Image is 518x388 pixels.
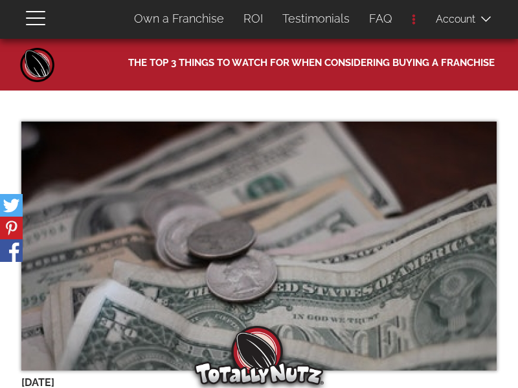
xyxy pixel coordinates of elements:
a: Own a Franchise [124,5,234,32]
img: Totally Nutz Logo [194,326,324,385]
span: The Top 3 Things to Watch for When Considering Buying a Franchise [128,53,495,69]
a: Testimonials [273,5,359,32]
a: ROI [234,5,273,32]
a: FAQ [359,5,402,32]
img: currency_1.jpg [21,122,497,371]
a: Home [18,45,57,84]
